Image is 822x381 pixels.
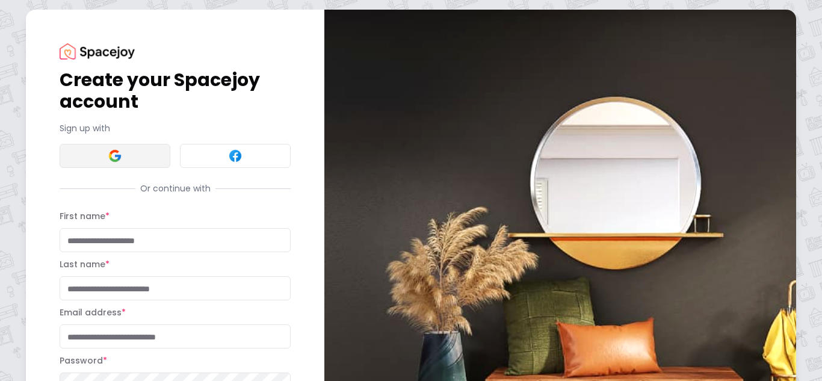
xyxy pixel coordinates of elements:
label: Last name [60,258,110,270]
label: Email address [60,306,126,318]
img: Google signin [108,149,122,163]
img: Spacejoy Logo [60,43,135,60]
label: Password [60,355,107,367]
p: Sign up with [60,122,291,134]
span: Or continue with [135,182,215,194]
h1: Create your Spacejoy account [60,69,291,113]
label: First name [60,210,110,222]
img: Facebook signin [228,149,243,163]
